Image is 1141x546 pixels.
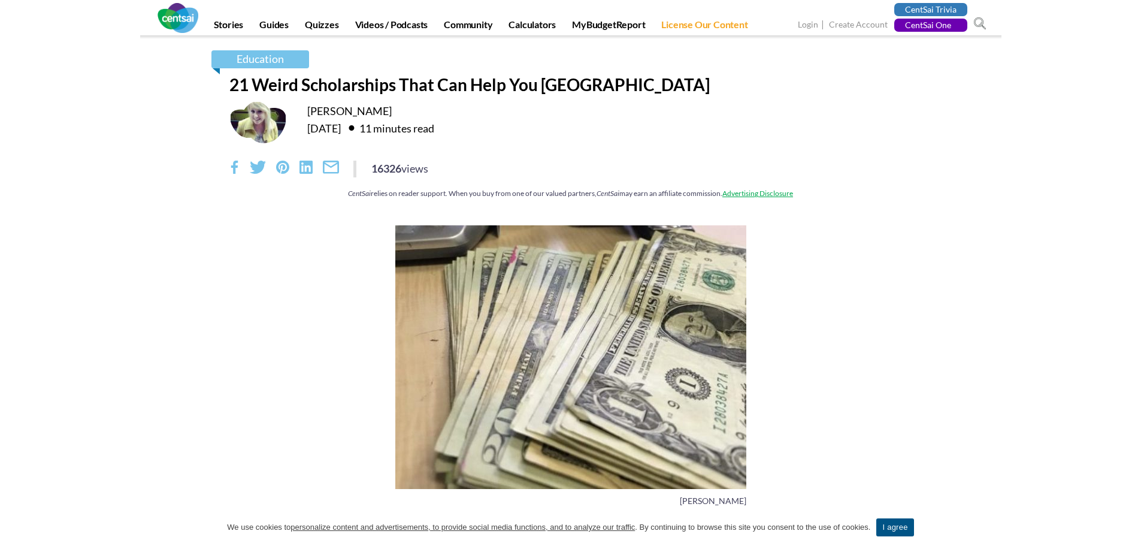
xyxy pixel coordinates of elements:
p: [PERSON_NAME] [395,495,746,507]
div: 11 minutes read [343,118,434,137]
span: We use cookies to . By continuing to browse this site you consent to the use of cookies. [227,521,870,533]
a: Stories [207,19,251,35]
a: License Our Content [654,19,755,35]
a: [PERSON_NAME] [307,104,392,117]
img: 21 Weird Scholarships That Can Help You Afford College [395,225,746,489]
a: Calculators [501,19,563,35]
img: CentSai [158,3,198,33]
a: Quizzes [298,19,346,35]
a: MyBudgetReport [565,19,652,35]
em: CentSai [348,189,371,198]
a: CentSai One [894,19,967,32]
span: | [820,18,827,32]
a: Create Account [829,19,888,32]
span: views [401,162,428,175]
div: relies on reader support. When you buy from one of our valued partners, may earn an affiliate com... [229,188,912,198]
div: 16326 [371,161,428,176]
time: [DATE] [307,122,341,135]
u: personalize content and advertisements, to provide social media functions, and to analyze our tra... [290,523,635,532]
a: Advertising Disclosure [722,189,793,198]
a: Login [798,19,818,32]
a: I agree [876,518,913,536]
a: Videos / Podcasts [348,19,435,35]
h1: 21 Weird Scholarships That Can Help You [GEOGRAPHIC_DATA] [229,74,912,95]
a: Community [437,19,500,35]
a: I agree [1120,521,1132,533]
a: CentSai Trivia [894,3,967,16]
em: CentSai [597,189,619,198]
a: Guides [252,19,296,35]
a: Education [211,50,309,68]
